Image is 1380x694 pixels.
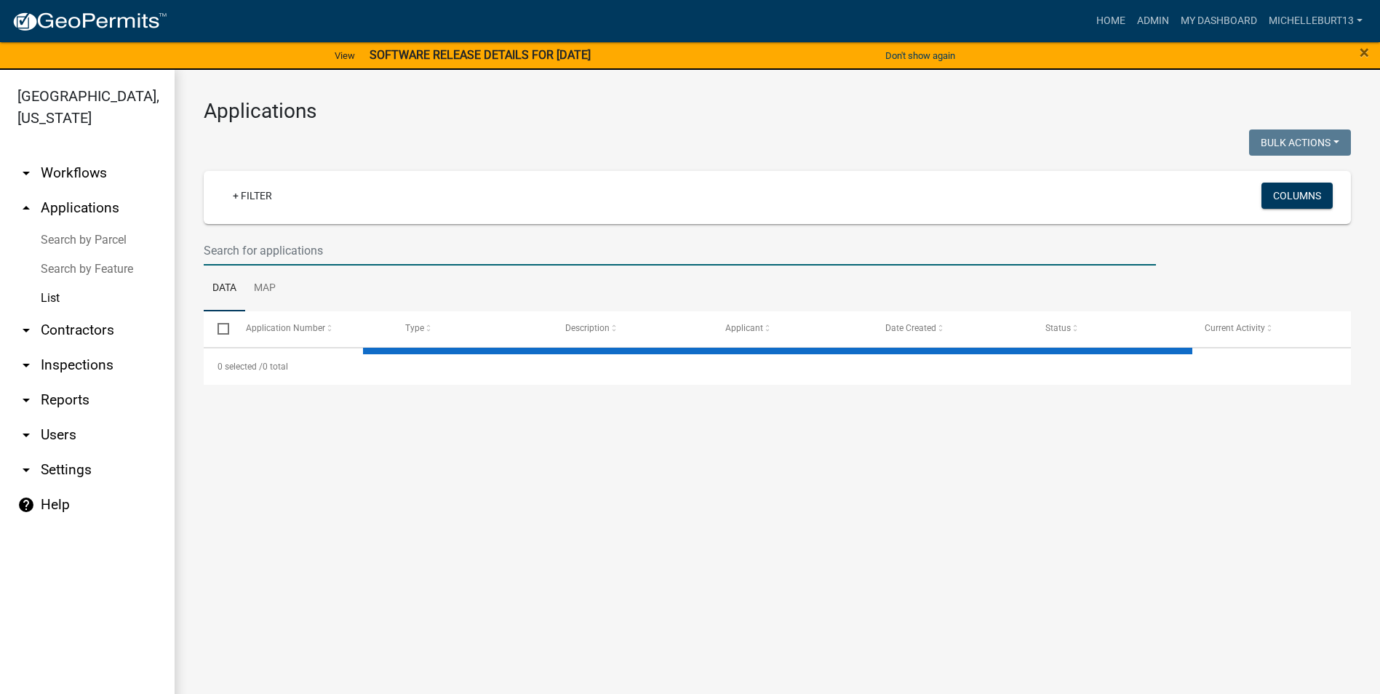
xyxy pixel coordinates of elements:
i: arrow_drop_down [17,356,35,374]
span: Applicant [725,323,763,333]
a: Map [245,266,284,312]
span: × [1360,42,1369,63]
span: Status [1045,323,1071,333]
button: Columns [1261,183,1333,209]
datatable-header-cell: Status [1031,311,1191,346]
button: Don't show again [880,44,961,68]
datatable-header-cell: Description [551,311,711,346]
i: arrow_drop_down [17,426,35,444]
a: Admin [1131,7,1175,35]
datatable-header-cell: Type [391,311,551,346]
datatable-header-cell: Date Created [872,311,1032,346]
span: Description [565,323,610,333]
datatable-header-cell: Application Number [231,311,391,346]
div: 0 total [204,348,1351,385]
datatable-header-cell: Select [204,311,231,346]
span: Type [405,323,424,333]
strong: SOFTWARE RELEASE DETAILS FOR [DATE] [370,48,591,62]
i: arrow_drop_down [17,322,35,339]
span: Date Created [885,323,936,333]
a: Data [204,266,245,312]
a: Home [1090,7,1131,35]
span: 0 selected / [218,362,263,372]
input: Search for applications [204,236,1156,266]
i: arrow_drop_down [17,164,35,182]
span: Application Number [246,323,325,333]
i: help [17,496,35,514]
i: arrow_drop_down [17,461,35,479]
button: Close [1360,44,1369,61]
datatable-header-cell: Current Activity [1191,311,1351,346]
a: View [329,44,361,68]
a: My Dashboard [1175,7,1263,35]
h3: Applications [204,99,1351,124]
button: Bulk Actions [1249,129,1351,156]
i: arrow_drop_down [17,391,35,409]
i: arrow_drop_up [17,199,35,217]
datatable-header-cell: Applicant [711,311,872,346]
a: + Filter [221,183,284,209]
a: michelleburt13 [1263,7,1368,35]
span: Current Activity [1205,323,1265,333]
